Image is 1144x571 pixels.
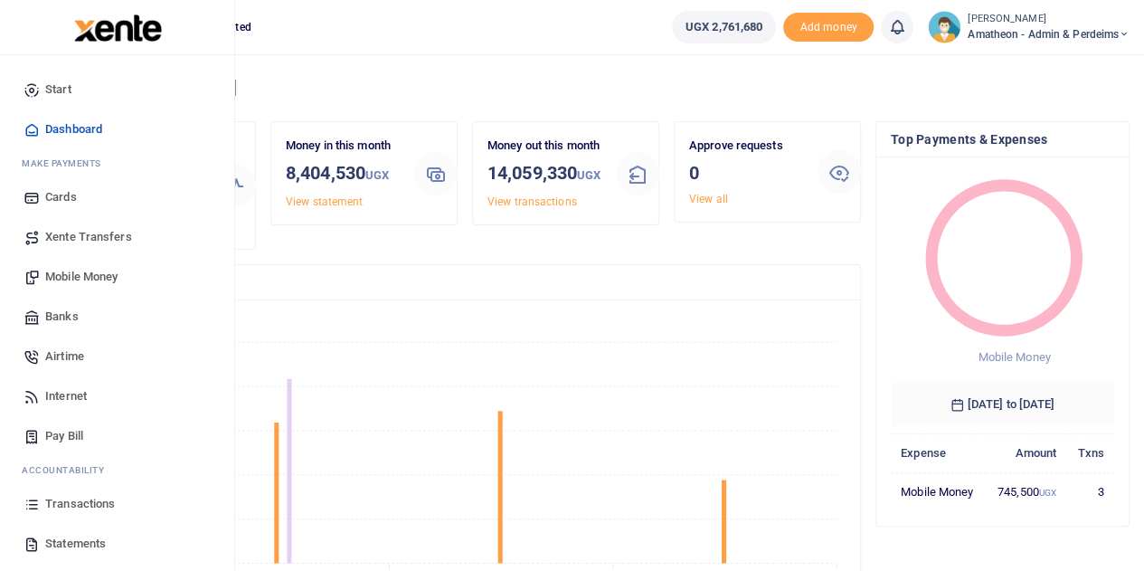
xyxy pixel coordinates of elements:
[487,159,601,189] h3: 14,059,330
[968,12,1130,27] small: [PERSON_NAME]
[45,120,102,138] span: Dashboard
[986,472,1066,510] td: 745,500
[14,337,220,376] a: Airtime
[69,78,1130,98] h4: Hello [PERSON_NAME]
[14,484,220,524] a: Transactions
[14,109,220,149] a: Dashboard
[45,81,71,99] span: Start
[45,347,84,366] span: Airtime
[1039,488,1056,498] small: UGX
[74,14,162,42] img: logo-large
[685,18,762,36] span: UGX 2,761,680
[14,70,220,109] a: Start
[72,20,162,33] a: logo-small logo-large logo-large
[665,11,783,43] li: Wallet ballance
[286,159,400,189] h3: 8,404,530
[891,129,1114,149] h4: Top Payments & Expenses
[1066,472,1114,510] td: 3
[45,188,77,206] span: Cards
[45,495,115,513] span: Transactions
[286,137,400,156] p: Money in this month
[577,168,600,182] small: UGX
[978,350,1050,364] span: Mobile Money
[35,463,104,477] span: countability
[45,308,79,326] span: Banks
[45,268,118,286] span: Mobile Money
[45,535,106,553] span: Statements
[672,11,776,43] a: UGX 2,761,680
[14,297,220,337] a: Banks
[14,257,220,297] a: Mobile Money
[14,217,220,257] a: Xente Transfers
[14,524,220,564] a: Statements
[45,387,87,405] span: Internet
[487,137,601,156] p: Money out this month
[14,456,220,484] li: Ac
[891,433,986,472] th: Expense
[365,168,389,182] small: UGX
[689,193,728,205] a: View all
[14,416,220,456] a: Pay Bill
[31,157,101,170] span: ake Payments
[1066,433,1114,472] th: Txns
[45,427,83,445] span: Pay Bill
[928,11,1130,43] a: profile-user [PERSON_NAME] Amatheon - Admin & Perdeims
[84,272,846,292] h4: Transactions Overview
[286,195,363,208] a: View statement
[986,433,1066,472] th: Amount
[891,472,986,510] td: Mobile Money
[891,383,1114,426] h6: [DATE] to [DATE]
[689,159,803,186] h3: 0
[928,11,960,43] img: profile-user
[783,19,874,33] a: Add money
[14,177,220,217] a: Cards
[968,26,1130,43] span: Amatheon - Admin & Perdeims
[783,13,874,43] li: Toup your wallet
[487,195,577,208] a: View transactions
[783,13,874,43] span: Add money
[45,228,132,246] span: Xente Transfers
[14,376,220,416] a: Internet
[14,149,220,177] li: M
[689,137,803,156] p: Approve requests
